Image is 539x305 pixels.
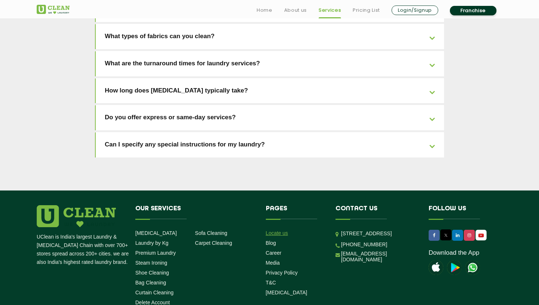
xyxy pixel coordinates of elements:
[96,51,444,76] a: What are the turnaround times for laundry services?
[341,251,418,262] a: [EMAIL_ADDRESS][DOMAIN_NAME]
[135,240,168,246] a: Laundry by Kg
[135,280,166,286] a: Bag Cleaning
[335,205,418,219] h4: Contact us
[195,230,227,236] a: Sofa Cleaning
[447,260,462,275] img: playstoreicon.png
[257,6,272,15] a: Home
[135,205,255,219] h4: Our Services
[96,105,444,130] a: Do you offer express or same-day services?
[96,132,444,157] a: Can I specify any special instructions for my laundry?
[284,6,307,15] a: About us
[266,290,307,295] a: [MEDICAL_DATA]
[353,6,380,15] a: Pricing List
[37,205,116,227] img: logo.png
[266,250,282,256] a: Career
[266,205,325,219] h4: Pages
[135,250,176,256] a: Premium Laundry
[392,6,438,15] a: Login/Signup
[450,6,496,15] a: Franchise
[135,260,167,266] a: Steam Ironing
[266,240,276,246] a: Blog
[96,78,444,104] a: How long does [MEDICAL_DATA] typically take?
[266,270,298,276] a: Privacy Policy
[266,280,276,286] a: T&C
[465,260,480,275] img: UClean Laundry and Dry Cleaning
[266,260,280,266] a: Media
[135,230,177,236] a: [MEDICAL_DATA]
[195,240,232,246] a: Carpet Cleaning
[135,270,169,276] a: Shoe Cleaning
[429,205,493,219] h4: Follow us
[96,24,444,49] a: What types of fabrics can you clean?
[319,6,341,15] a: Services
[476,232,486,239] img: UClean Laundry and Dry Cleaning
[266,230,288,236] a: Locate us
[135,290,173,295] a: Curtain Cleaning
[37,5,70,14] img: UClean Laundry and Dry Cleaning
[37,233,130,266] p: UClean is India's largest Laundry & [MEDICAL_DATA] Chain with over 700+ stores spread across 200+...
[341,229,418,238] p: [STREET_ADDRESS]
[429,249,479,257] a: Download the App
[429,260,443,275] img: apple-icon.png
[341,242,387,247] a: [PHONE_NUMBER]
